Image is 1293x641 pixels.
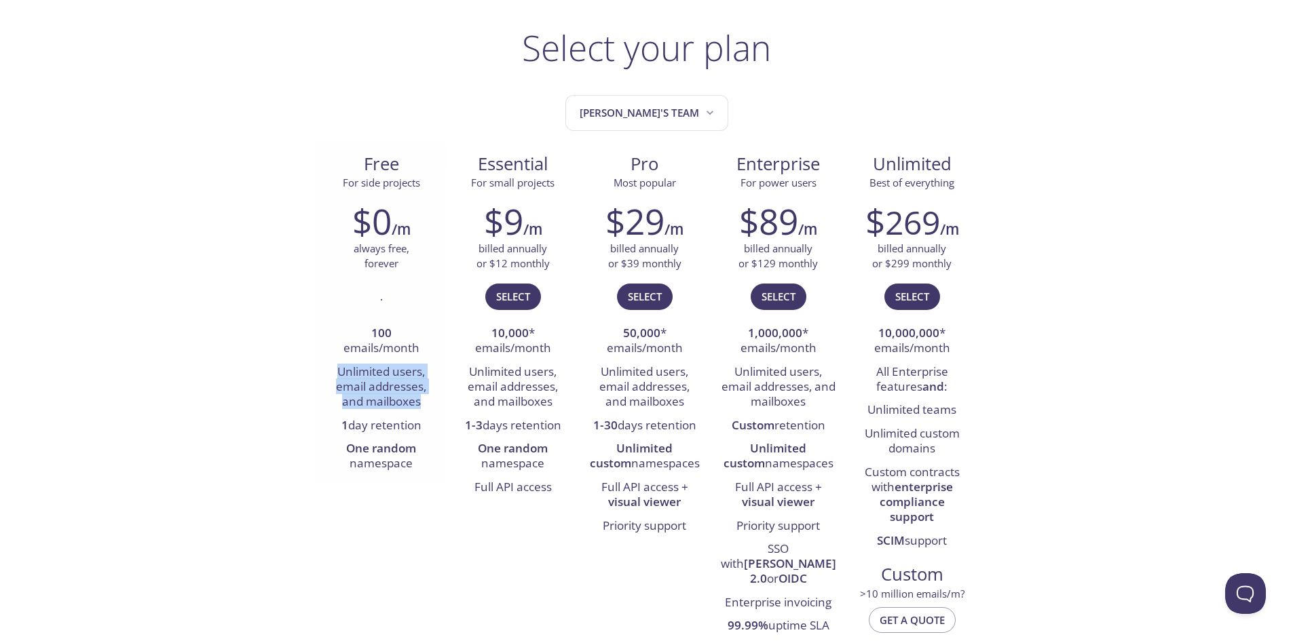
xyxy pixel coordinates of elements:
li: All Enterprise features : [857,361,968,400]
button: Romeo's team [565,95,728,131]
span: Get a quote [880,611,945,629]
span: For power users [741,176,817,189]
strong: OIDC [779,570,807,586]
strong: 1,000,000 [748,325,802,341]
strong: [PERSON_NAME] 2.0 [744,556,836,586]
span: Custom [857,563,967,586]
button: Select [617,284,673,309]
p: billed annually or $299 monthly [872,241,952,271]
h1: Select your plan [522,27,771,68]
strong: Custom [732,417,774,433]
li: namespace [326,438,437,476]
span: Select [762,288,795,305]
li: Full API access + [721,476,836,515]
strong: 1-30 [593,417,618,433]
span: For side projects [343,176,420,189]
button: Get a quote [869,607,956,633]
span: > 10 million emails/m? [860,587,964,600]
span: Select [628,288,662,305]
h2: $0 [352,201,392,241]
p: billed annually or $39 monthly [608,241,681,271]
li: Unlimited custom domains [857,423,968,461]
span: Select [496,288,530,305]
li: emails/month [326,322,437,361]
li: Unlimited users, email addresses, and mailboxes [589,361,700,414]
h6: /m [798,218,817,241]
span: Best of everything [869,176,954,189]
strong: Unlimited custom [724,440,807,471]
li: Priority support [721,515,836,538]
h6: /m [523,218,542,241]
li: days retention [589,414,700,438]
strong: 10,000 [491,325,529,341]
span: Select [895,288,929,305]
strong: SCIM [877,532,905,548]
strong: 99.99% [728,617,768,633]
h2: $89 [739,201,798,241]
li: Custom contracts with [857,461,968,530]
li: support [857,530,968,553]
li: namespace [457,438,569,476]
li: * emails/month [857,322,968,361]
li: Full API access [457,476,569,499]
span: Free [326,153,436,176]
span: For small projects [471,176,555,189]
strong: enterprise compliance support [880,479,953,525]
strong: visual viewer [742,494,814,509]
strong: One random [478,440,548,456]
iframe: Help Scout Beacon - Open [1225,573,1266,614]
span: Enterprise [722,153,836,176]
strong: Unlimited custom [590,440,673,471]
p: billed annually or $12 monthly [476,241,550,271]
button: Select [884,284,940,309]
li: Enterprise invoicing [721,591,836,615]
strong: visual viewer [608,494,681,509]
h2: $29 [605,201,664,241]
strong: 1-3 [465,417,483,433]
h6: /m [392,218,411,241]
li: Unlimited users, email addresses, and mailboxes [457,361,569,414]
span: Unlimited [873,152,952,176]
li: days retention [457,414,569,438]
span: Pro [590,153,700,176]
p: always free, forever [354,241,409,271]
li: Priority support [589,515,700,538]
li: namespaces [589,438,700,476]
li: * emails/month [589,322,700,361]
li: * emails/month [457,322,569,361]
li: retention [721,414,836,438]
span: Most popular [614,176,676,189]
h2: $ [865,201,940,241]
li: Unlimited users, email addresses, and mailboxes [326,361,437,414]
strong: 1 [341,417,348,433]
strong: 100 [371,325,392,341]
li: day retention [326,414,437,438]
h6: /m [940,218,959,241]
button: Select [751,284,806,309]
h6: /m [664,218,683,241]
span: 269 [885,200,940,244]
span: [PERSON_NAME]'s team [580,104,717,122]
h2: $9 [484,201,523,241]
li: namespaces [721,438,836,476]
strong: One random [346,440,416,456]
li: SSO with or [721,538,836,591]
button: Select [485,284,541,309]
p: billed annually or $129 monthly [738,241,818,271]
li: Full API access + [589,476,700,515]
li: Unlimited users, email addresses, and mailboxes [721,361,836,414]
span: Essential [458,153,568,176]
strong: and [922,378,944,394]
li: uptime SLA [721,615,836,638]
li: * emails/month [721,322,836,361]
strong: 50,000 [623,325,660,341]
strong: 10,000,000 [878,325,939,341]
li: Unlimited teams [857,399,968,422]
